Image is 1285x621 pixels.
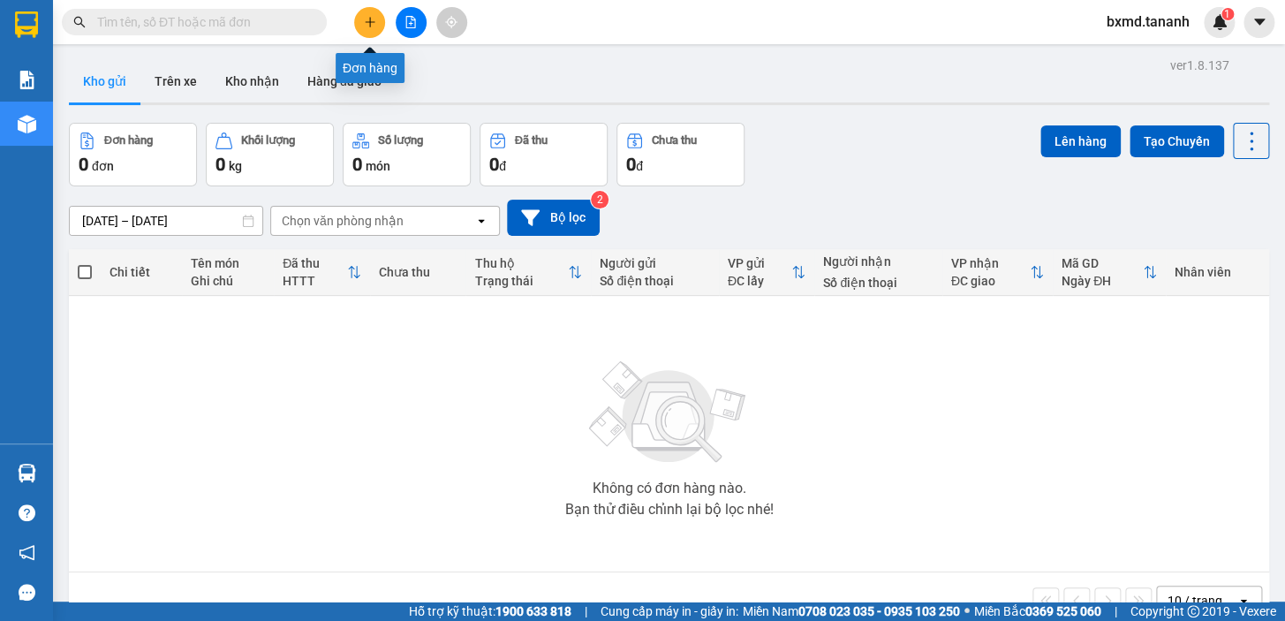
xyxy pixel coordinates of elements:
[293,60,396,102] button: Hàng đã giao
[445,16,457,28] span: aim
[378,134,423,147] div: Số lượng
[585,602,587,621] span: |
[507,200,600,236] button: Bộ lọc
[18,464,36,482] img: warehouse-icon
[1221,8,1234,20] sup: 1
[1053,249,1166,296] th: Toggle SortBy
[719,249,815,296] th: Toggle SortBy
[626,154,636,175] span: 0
[1187,605,1199,617] span: copyright
[1040,125,1121,157] button: Lên hàng
[241,134,295,147] div: Khối lượng
[499,159,506,173] span: đ
[474,274,568,288] div: Trạng thái
[1025,604,1101,618] strong: 0369 525 060
[580,351,757,474] img: svg+xml;base64,PHN2ZyBjbGFzcz0ibGlzdC1wbHVnX19zdmciIHhtbG5zPSJodHRwOi8vd3d3LnczLm9yZy8yMDAwL3N2Zy...
[474,256,568,270] div: Thu hộ
[1130,125,1224,157] button: Tạo Chuyến
[743,602,960,621] span: Miền Nam
[18,115,36,133] img: warehouse-icon
[282,212,404,230] div: Chọn văn phòng nhận
[1062,256,1143,270] div: Mã GD
[515,134,548,147] div: Đã thu
[951,256,1030,270] div: VP nhận
[283,274,347,288] div: HTTT
[1115,602,1117,621] span: |
[1175,265,1260,279] div: Nhân viên
[366,159,390,173] span: món
[274,249,370,296] th: Toggle SortBy
[409,602,571,621] span: Hỗ trợ kỹ thuật:
[436,7,467,38] button: aim
[110,265,173,279] div: Chi tiết
[1243,7,1274,38] button: caret-down
[1092,11,1204,33] span: bxmd.tananh
[343,123,471,186] button: Số lượng0món
[354,7,385,38] button: plus
[823,276,933,290] div: Số điện thoại
[1251,14,1267,30] span: caret-down
[19,544,35,561] span: notification
[592,481,745,496] div: Không có đơn hàng nào.
[951,274,1030,288] div: ĐC giao
[211,60,293,102] button: Kho nhận
[79,154,88,175] span: 0
[798,604,960,618] strong: 0708 023 035 - 0935 103 250
[601,602,738,621] span: Cung cấp máy in - giấy in:
[465,249,591,296] th: Toggle SortBy
[352,154,362,175] span: 0
[336,53,404,83] div: Đơn hàng
[19,584,35,601] span: message
[104,134,153,147] div: Đơn hàng
[823,254,933,269] div: Người nhận
[404,16,417,28] span: file-add
[69,123,197,186] button: Đơn hàng0đơn
[18,71,36,89] img: solution-icon
[495,604,571,618] strong: 1900 633 818
[69,60,140,102] button: Kho gửi
[600,274,709,288] div: Số điện thoại
[70,207,262,235] input: Select a date range.
[974,602,1101,621] span: Miền Bắc
[97,12,306,32] input: Tìm tên, số ĐT hoặc mã đơn
[489,154,499,175] span: 0
[474,214,488,228] svg: open
[283,256,347,270] div: Đã thu
[191,256,265,270] div: Tên món
[591,191,608,208] sup: 2
[229,159,242,173] span: kg
[480,123,608,186] button: Đã thu0đ
[19,504,35,521] span: question-circle
[964,608,970,615] span: ⚪️
[1168,592,1222,610] div: 10 / trang
[652,134,697,147] div: Chưa thu
[379,265,457,279] div: Chưa thu
[564,503,773,517] div: Bạn thử điều chỉnh lại bộ lọc nhé!
[942,249,1053,296] th: Toggle SortBy
[15,11,38,38] img: logo-vxr
[728,256,792,270] div: VP gửi
[636,159,643,173] span: đ
[215,154,225,175] span: 0
[92,159,114,173] span: đơn
[364,16,376,28] span: plus
[600,256,709,270] div: Người gửi
[1236,594,1251,608] svg: open
[1062,274,1143,288] div: Ngày ĐH
[206,123,334,186] button: Khối lượng0kg
[616,123,745,186] button: Chưa thu0đ
[140,60,211,102] button: Trên xe
[191,274,265,288] div: Ghi chú
[1212,14,1228,30] img: icon-new-feature
[728,274,792,288] div: ĐC lấy
[396,7,427,38] button: file-add
[73,16,86,28] span: search
[1224,8,1230,20] span: 1
[1170,56,1229,75] div: ver 1.8.137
